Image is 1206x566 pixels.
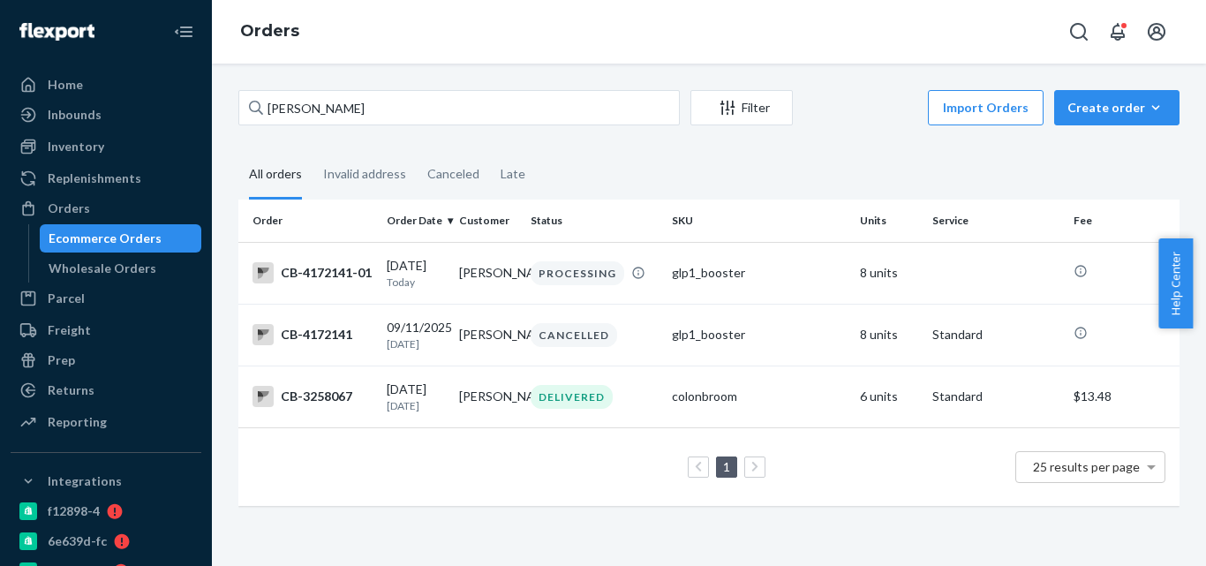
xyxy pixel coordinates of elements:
div: CB-3258067 [253,386,373,407]
th: Order Date [380,200,452,242]
ol: breadcrumbs [226,6,313,57]
div: Inbounds [48,106,102,124]
div: Filter [691,99,792,117]
a: Inventory [11,132,201,161]
button: Import Orders [928,90,1044,125]
a: Returns [11,376,201,404]
p: [DATE] [387,398,445,413]
iframe: Opens a widget where you can chat to one of our agents [1094,513,1188,557]
a: Replenishments [11,164,201,192]
div: Canceled [427,151,479,197]
div: glp1_booster [672,326,846,343]
td: 6 units [853,366,925,427]
a: Orders [11,194,201,223]
div: 09/11/2025 [387,319,445,351]
div: Inventory [48,138,104,155]
td: 8 units [853,242,925,304]
div: Late [501,151,525,197]
div: Customer [459,213,517,228]
button: Open Search Box [1061,14,1097,49]
button: Open notifications [1100,14,1135,49]
a: Page 1 is your current page [720,459,734,474]
div: Orders [48,200,90,217]
button: Close Navigation [166,14,201,49]
th: Status [524,200,665,242]
th: Order [238,200,380,242]
div: Ecommerce Orders [49,230,162,247]
div: Prep [48,351,75,369]
td: [PERSON_NAME] [452,304,524,366]
div: CB-4172141-01 [253,262,373,283]
a: Freight [11,316,201,344]
td: 8 units [853,304,925,366]
div: Integrations [48,472,122,490]
a: Home [11,71,201,99]
div: Home [48,76,83,94]
button: Integrations [11,467,201,495]
a: Ecommerce Orders [40,224,202,253]
p: [DATE] [387,336,445,351]
div: Freight [48,321,91,339]
div: Invalid address [323,151,406,197]
th: Fee [1067,200,1180,242]
div: 6e639d-fc [48,532,107,550]
a: Parcel [11,284,201,313]
td: [PERSON_NAME] [452,366,524,427]
td: $13.48 [1067,366,1180,427]
img: Flexport logo [19,23,94,41]
td: [PERSON_NAME] [452,242,524,304]
div: Parcel [48,290,85,307]
a: Inbounds [11,101,201,129]
button: Help Center [1158,238,1193,328]
div: Reporting [48,413,107,431]
div: All orders [249,151,302,200]
button: Filter [690,90,793,125]
a: f12898-4 [11,497,201,525]
p: Standard [932,326,1059,343]
div: CB-4172141 [253,324,373,345]
div: f12898-4 [48,502,100,520]
div: [DATE] [387,257,445,290]
div: glp1_booster [672,264,846,282]
th: Service [925,200,1067,242]
button: Create order [1054,90,1180,125]
p: Today [387,275,445,290]
a: Reporting [11,408,201,436]
a: 6e639d-fc [11,527,201,555]
p: Standard [932,388,1059,405]
div: Create order [1067,99,1166,117]
div: Replenishments [48,170,141,187]
a: Orders [240,21,299,41]
div: Returns [48,381,94,399]
div: Wholesale Orders [49,260,156,277]
input: Search orders [238,90,680,125]
div: CANCELLED [531,323,617,347]
div: [DATE] [387,381,445,413]
a: Prep [11,346,201,374]
th: Units [853,200,925,242]
div: PROCESSING [531,261,624,285]
div: colonbroom [672,388,846,405]
span: 25 results per page [1033,459,1140,474]
a: Wholesale Orders [40,254,202,283]
button: Open account menu [1139,14,1174,49]
div: DELIVERED [531,385,613,409]
th: SKU [665,200,853,242]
